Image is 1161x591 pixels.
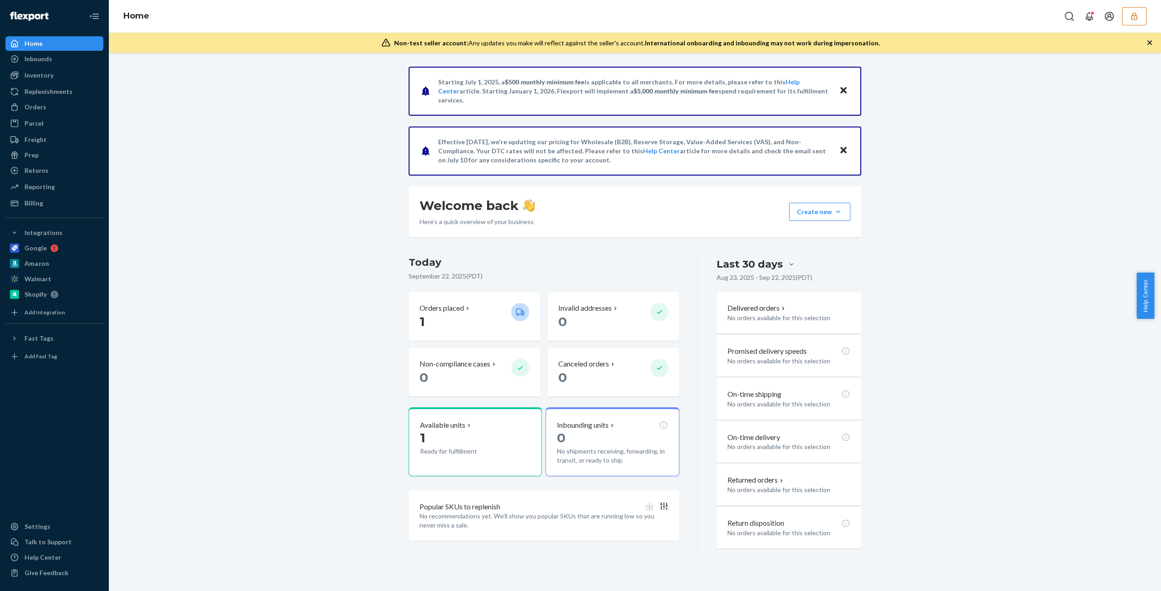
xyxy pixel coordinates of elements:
[24,71,54,80] div: Inventory
[838,144,849,157] button: Close
[727,346,807,357] p: Promised delivery speeds
[547,348,679,396] button: Canceled orders 0
[24,199,43,208] div: Billing
[10,12,49,21] img: Flexport logo
[24,151,39,160] div: Prep
[394,39,468,47] span: Non-test seller account:
[5,550,103,565] a: Help Center
[24,166,49,175] div: Returns
[5,100,103,114] a: Orders
[5,566,103,580] button: Give Feedback
[420,370,428,385] span: 0
[727,389,781,400] p: On-time shipping
[5,68,103,83] a: Inventory
[24,537,72,547] div: Talk to Support
[558,359,609,369] p: Canceled orders
[5,163,103,178] a: Returns
[505,78,585,86] span: $500 monthly minimum fee
[1102,564,1152,586] iframe: Opens a widget where you can chat to one of our agents
[727,475,785,485] button: Returned orders
[24,553,61,562] div: Help Center
[558,370,567,385] span: 0
[634,87,718,95] span: $5,000 monthly minimum fee
[24,39,43,48] div: Home
[5,36,103,51] a: Home
[24,334,54,343] div: Fast Tags
[24,522,50,531] div: Settings
[727,303,787,313] button: Delivered orders
[5,116,103,131] a: Parcel
[24,308,65,316] div: Add Integration
[438,78,830,105] p: Starting July 1, 2025, a is applicable to all merchants. For more details, please refer to this a...
[5,148,103,162] a: Prep
[24,244,47,253] div: Google
[24,290,47,299] div: Shopify
[420,217,535,226] p: Here’s a quick overview of your business
[24,228,63,237] div: Integrations
[5,84,103,99] a: Replenishments
[557,430,566,445] span: 0
[5,132,103,147] a: Freight
[717,273,812,282] p: Aug 23, 2025 - Sep 22, 2025 ( PDT )
[5,331,103,346] button: Fast Tags
[727,518,784,528] p: Return disposition
[409,292,540,341] button: Orders placed 1
[409,272,679,281] p: September 22, 2025 ( PDT )
[5,225,103,240] button: Integrations
[420,359,490,369] p: Non-compliance cases
[558,303,612,313] p: Invalid addresses
[85,7,103,25] button: Close Navigation
[420,502,500,512] p: Popular SKUs to replenish
[727,357,850,366] p: No orders available for this selection
[24,119,44,128] div: Parcel
[5,519,103,534] a: Settings
[727,528,850,537] p: No orders available for this selection
[5,180,103,194] a: Reporting
[1060,7,1078,25] button: Open Search Box
[5,196,103,210] a: Billing
[717,257,783,271] div: Last 30 days
[5,272,103,286] a: Walmart
[727,400,850,409] p: No orders available for this selection
[547,292,679,341] button: Invalid addresses 0
[1100,7,1118,25] button: Open account menu
[420,303,464,313] p: Orders placed
[420,197,535,214] h1: Welcome back
[5,256,103,271] a: Amazon
[420,420,465,430] p: Available units
[116,3,156,29] ol: breadcrumbs
[409,348,540,396] button: Non-compliance cases 0
[420,314,425,329] span: 1
[24,352,57,360] div: Add Fast Tag
[727,313,850,322] p: No orders available for this selection
[727,432,780,443] p: On-time delivery
[5,305,103,320] a: Add Integration
[5,287,103,302] a: Shopify
[643,147,680,155] a: Help Center
[409,407,542,476] button: Available units1Ready for fulfillment
[409,255,679,270] h3: Today
[838,84,849,98] button: Close
[24,54,52,63] div: Inbounds
[557,447,668,465] p: No shipments receiving, forwarding, in transit, or ready to ship
[24,274,51,283] div: Walmart
[24,182,55,191] div: Reporting
[438,137,830,165] p: Effective [DATE], we're updating our pricing for Wholesale (B2B), Reserve Storage, Value-Added Se...
[394,39,880,48] div: Any updates you make will reflect against the seller's account.
[24,568,68,577] div: Give Feedback
[420,447,504,456] p: Ready for fulfillment
[645,39,880,47] span: International onboarding and inbounding may not work during impersonation.
[5,535,103,549] button: Talk to Support
[727,485,850,494] p: No orders available for this selection
[123,11,149,21] a: Home
[558,314,567,329] span: 0
[24,103,46,112] div: Orders
[727,442,850,451] p: No orders available for this selection
[5,52,103,66] a: Inbounds
[1137,273,1154,319] span: Help Center
[522,199,535,212] img: hand-wave emoji
[24,87,73,96] div: Replenishments
[24,259,49,268] div: Amazon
